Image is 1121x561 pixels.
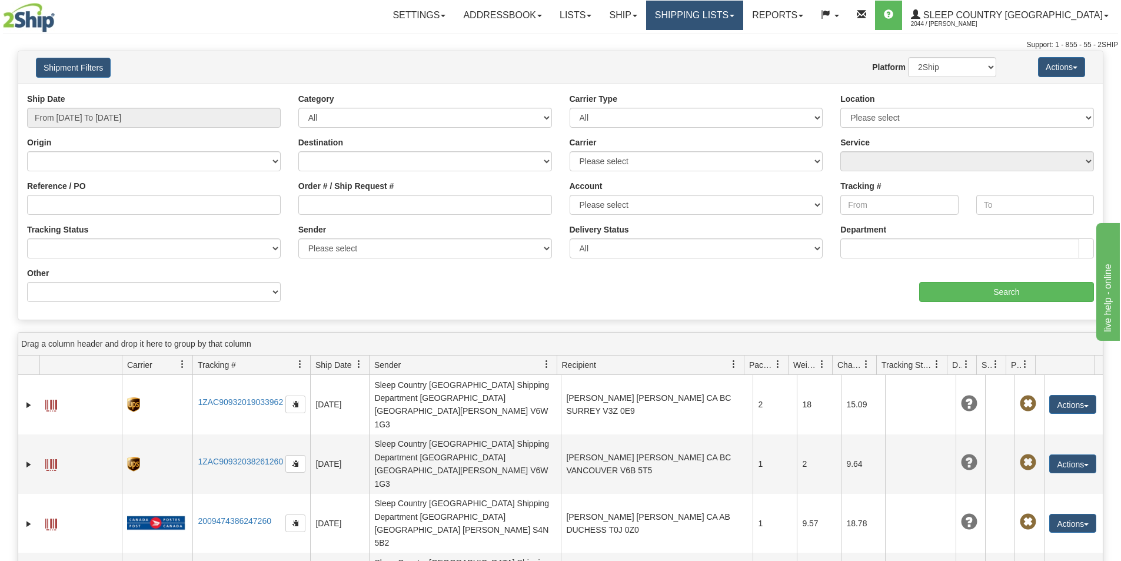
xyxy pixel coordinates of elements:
span: Pickup Not Assigned [1020,396,1036,412]
img: 8 - UPS [127,397,139,412]
button: Actions [1049,395,1096,414]
td: 9.57 [797,494,841,553]
a: Tracking Status filter column settings [927,354,947,374]
td: Sleep Country [GEOGRAPHIC_DATA] Shipping Department [GEOGRAPHIC_DATA] [GEOGRAPHIC_DATA] [PERSON_N... [369,494,561,553]
label: Location [840,93,874,105]
td: 2 [797,434,841,494]
label: Carrier Type [570,93,617,105]
a: Ship [600,1,646,30]
a: 1ZAC90932038261260 [198,457,283,466]
span: Recipient [562,359,596,371]
span: Pickup Not Assigned [1020,454,1036,471]
label: Tracking Status [27,224,88,235]
label: Account [570,180,603,192]
label: Carrier [570,137,597,148]
td: Sleep Country [GEOGRAPHIC_DATA] Shipping Department [GEOGRAPHIC_DATA] [GEOGRAPHIC_DATA][PERSON_NA... [369,434,561,494]
span: Delivery Status [952,359,962,371]
label: Sender [298,224,326,235]
a: Label [45,513,57,532]
label: Order # / Ship Request # [298,180,394,192]
td: 1 [753,494,797,553]
a: Sleep Country [GEOGRAPHIC_DATA] 2044 / [PERSON_NAME] [902,1,1117,30]
div: grid grouping header [18,333,1103,356]
a: 1ZAC90932019033962 [198,397,283,407]
img: 20 - Canada Post [127,516,185,530]
a: Expand [23,459,35,470]
label: Category [298,93,334,105]
span: Pickup Status [1011,359,1021,371]
a: Packages filter column settings [768,354,788,374]
label: Ship Date [27,93,65,105]
a: Charge filter column settings [856,354,876,374]
span: Unknown [961,454,977,471]
button: Copy to clipboard [285,455,305,473]
td: [DATE] [310,434,369,494]
button: Shipment Filters [36,58,111,78]
a: Shipping lists [646,1,743,30]
div: Support: 1 - 855 - 55 - 2SHIP [3,40,1118,50]
img: 8 - UPS [127,457,139,472]
td: 18.78 [841,494,885,553]
span: Tracking # [198,359,236,371]
a: Ship Date filter column settings [349,354,369,374]
a: 2009474386247260 [198,516,271,526]
label: Origin [27,137,51,148]
button: Actions [1038,57,1085,77]
label: Service [840,137,870,148]
span: 2044 / [PERSON_NAME] [911,18,999,30]
td: 15.09 [841,375,885,434]
input: To [976,195,1094,215]
a: Label [45,454,57,473]
span: Sleep Country [GEOGRAPHIC_DATA] [920,10,1103,20]
span: Weight [793,359,818,371]
span: Charge [837,359,862,371]
a: Sender filter column settings [537,354,557,374]
a: Shipment Issues filter column settings [986,354,1006,374]
td: [PERSON_NAME] [PERSON_NAME] CA BC SURREY V3Z 0E9 [561,375,753,434]
span: Sender [374,359,401,371]
span: Ship Date [315,359,351,371]
a: Tracking # filter column settings [290,354,310,374]
iframe: chat widget [1094,220,1120,340]
button: Copy to clipboard [285,514,305,532]
span: Unknown [961,396,977,412]
a: Delivery Status filter column settings [956,354,976,374]
a: Lists [551,1,600,30]
a: Expand [23,518,35,530]
input: Search [919,282,1094,302]
span: Pickup Not Assigned [1020,514,1036,530]
span: Carrier [127,359,152,371]
a: Settings [384,1,454,30]
td: 2 [753,375,797,434]
label: Department [840,224,886,235]
a: Addressbook [454,1,551,30]
td: 1 [753,434,797,494]
span: Packages [749,359,774,371]
div: live help - online [9,7,109,21]
button: Copy to clipboard [285,396,305,413]
span: Unknown [961,514,977,530]
span: Shipment Issues [982,359,992,371]
label: Tracking # [840,180,881,192]
td: [PERSON_NAME] [PERSON_NAME] CA BC VANCOUVER V6B 5T5 [561,434,753,494]
label: Reference / PO [27,180,86,192]
td: [DATE] [310,494,369,553]
td: [PERSON_NAME] [PERSON_NAME] CA AB DUCHESS T0J 0Z0 [561,494,753,553]
td: [DATE] [310,375,369,434]
label: Destination [298,137,343,148]
button: Actions [1049,454,1096,473]
a: Reports [743,1,812,30]
a: Pickup Status filter column settings [1015,354,1035,374]
button: Actions [1049,514,1096,533]
span: Tracking Status [882,359,933,371]
label: Platform [872,61,906,73]
img: logo2044.jpg [3,3,55,32]
label: Other [27,267,49,279]
a: Weight filter column settings [812,354,832,374]
a: Expand [23,399,35,411]
td: 9.64 [841,434,885,494]
a: Label [45,394,57,413]
input: From [840,195,958,215]
a: Carrier filter column settings [172,354,192,374]
td: 18 [797,375,841,434]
